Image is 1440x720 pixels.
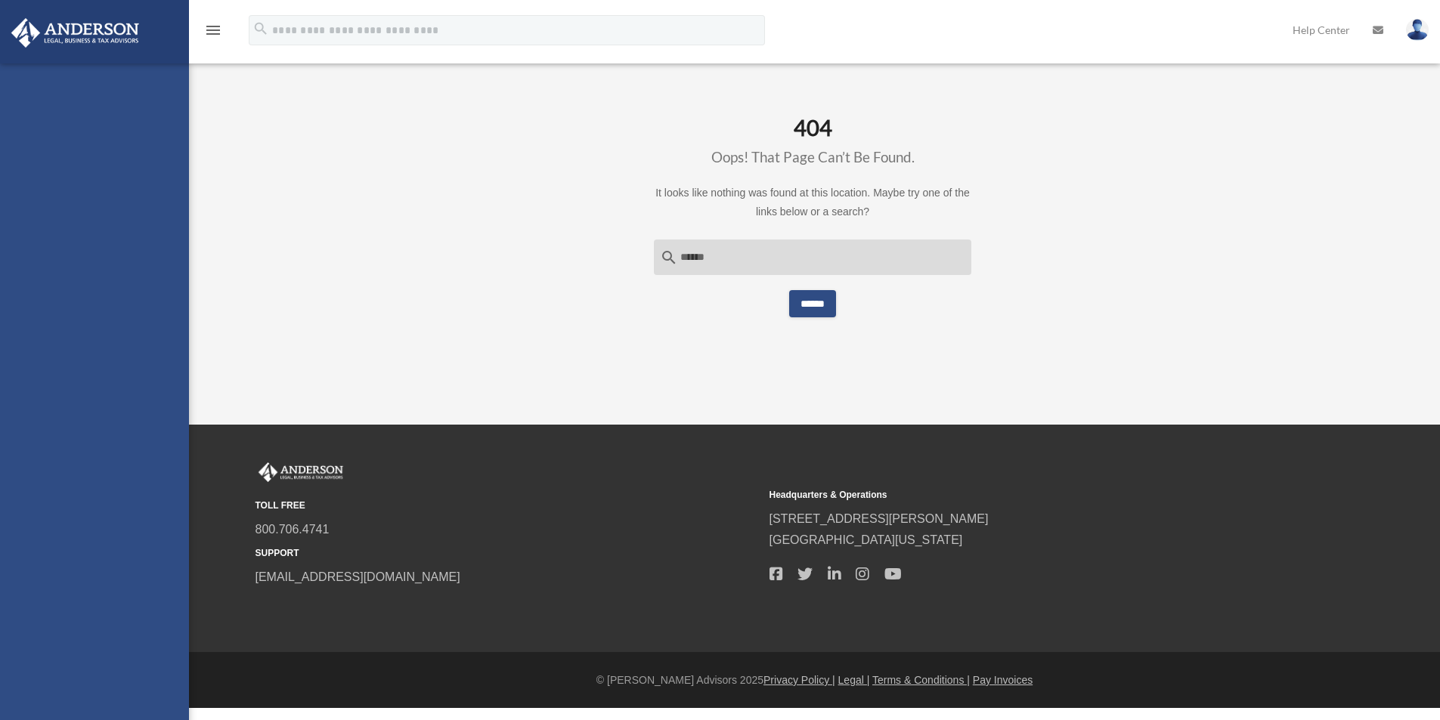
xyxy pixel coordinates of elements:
a: Terms & Conditions | [872,674,970,686]
i: search [660,249,678,267]
a: Legal | [838,674,870,686]
img: Anderson Advisors Platinum Portal [7,18,144,48]
h1: 404 [654,115,971,168]
a: Pay Invoices [973,674,1033,686]
p: It looks like nothing was found at this location. Maybe try one of the links below or a search? [654,184,971,221]
small: TOLL FREE [255,498,759,514]
small: SUPPORT [255,545,759,561]
img: Anderson Advisors Platinum Portal [255,462,346,482]
a: Privacy Policy | [763,674,835,686]
a: menu [204,26,222,39]
small: Oops! That page can’t be found. [711,148,915,165]
i: menu [204,21,222,39]
div: © [PERSON_NAME] Advisors 2025 [189,671,1440,690]
a: [EMAIL_ADDRESS][DOMAIN_NAME] [255,570,460,583]
a: [GEOGRAPHIC_DATA][US_STATE] [770,533,963,546]
small: Headquarters & Operations [770,487,1273,503]
a: [STREET_ADDRESS][PERSON_NAME] [770,512,989,525]
i: search [252,20,269,37]
a: 800.706.4741 [255,523,330,536]
img: User Pic [1406,19,1429,41]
